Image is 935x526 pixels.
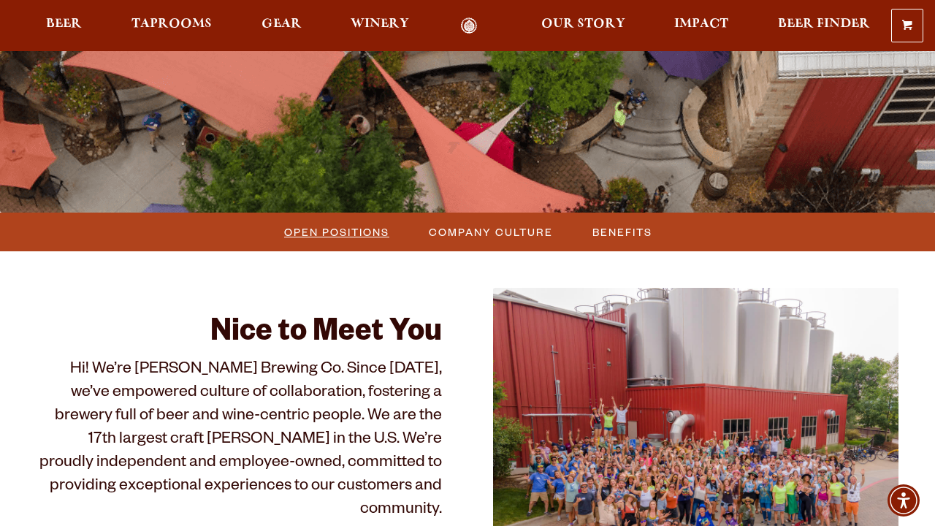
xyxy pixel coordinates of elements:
[592,221,652,243] span: Benefits
[584,221,660,243] a: Benefits
[131,18,212,30] span: Taprooms
[420,221,560,243] a: Company Culture
[768,18,879,34] a: Beer Finder
[39,362,442,519] span: Hi! We’re [PERSON_NAME] Brewing Co. Since [DATE], we’ve empowered culture of collaboration, foste...
[284,221,389,243] span: Open Positions
[252,18,311,34] a: Gear
[429,221,553,243] span: Company Culture
[262,18,302,30] span: Gear
[122,18,221,34] a: Taprooms
[532,18,635,34] a: Our Story
[778,18,870,30] span: Beer Finder
[275,221,397,243] a: Open Positions
[441,18,496,34] a: Odell Home
[46,18,82,30] span: Beer
[37,18,91,34] a: Beer
[37,317,442,352] h2: Nice to Meet You
[351,18,409,30] span: Winery
[665,18,738,34] a: Impact
[888,484,920,517] div: Accessibility Menu
[341,18,419,34] a: Winery
[541,18,625,30] span: Our Story
[674,18,728,30] span: Impact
